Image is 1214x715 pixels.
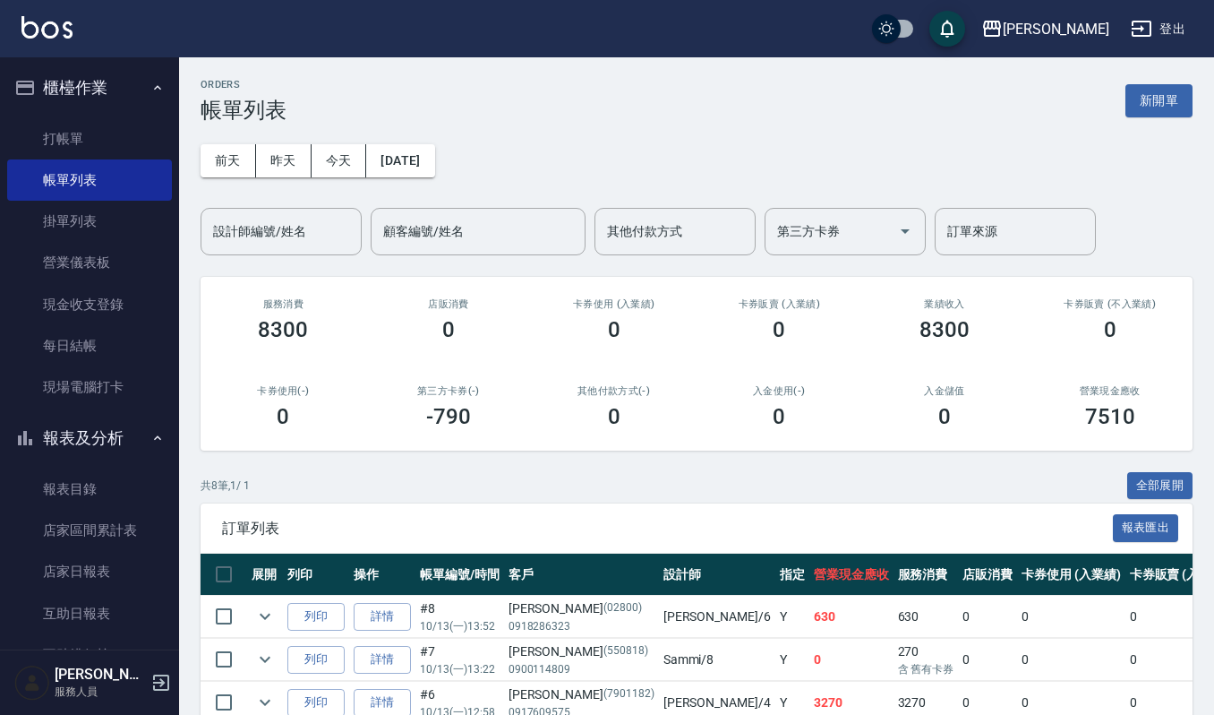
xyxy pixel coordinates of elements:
h2: 卡券使用 (入業績) [552,298,675,310]
th: 服務消費 [893,554,959,596]
div: [PERSON_NAME] [509,642,654,661]
button: 列印 [287,646,345,674]
button: expand row [252,603,278,630]
td: 0 [1017,639,1125,681]
th: 客戶 [504,554,659,596]
th: 卡券使用 (入業績) [1017,554,1125,596]
button: save [929,11,965,47]
span: 訂單列表 [222,520,1113,538]
p: 共 8 筆, 1 / 1 [201,478,250,494]
th: 店販消費 [958,554,1017,596]
h3: -790 [426,404,471,429]
div: [PERSON_NAME] [509,685,654,704]
h3: 7510 [1085,404,1135,429]
h3: 0 [442,317,455,342]
td: Y [775,596,809,638]
th: 指定 [775,554,809,596]
button: 今天 [312,144,367,177]
p: 0918286323 [509,618,654,634]
th: 列印 [283,554,349,596]
button: 櫃檯作業 [7,65,172,111]
td: 0 [809,639,893,681]
h3: 8300 [258,317,308,342]
button: 報表及分析 [7,415,172,461]
button: 前天 [201,144,256,177]
td: #7 [415,639,504,681]
h3: 0 [773,317,785,342]
h2: 業績收入 [884,298,1006,310]
a: 詳情 [354,646,411,674]
td: Y [775,639,809,681]
a: 互助日報表 [7,593,172,634]
h3: 服務消費 [222,298,345,310]
th: 操作 [349,554,415,596]
button: [DATE] [366,144,434,177]
h3: 0 [277,404,289,429]
a: 店家區間累計表 [7,510,172,551]
h5: [PERSON_NAME] [55,666,146,684]
a: 店家日報表 [7,551,172,592]
a: 互助排行榜 [7,634,172,676]
button: 登出 [1124,13,1193,46]
th: 設計師 [659,554,775,596]
h3: 0 [608,404,620,429]
p: 0900114809 [509,661,654,677]
button: Open [891,217,919,246]
button: 昨天 [256,144,312,177]
a: 營業儀表板 [7,242,172,283]
th: 營業現金應收 [809,554,893,596]
p: (550818) [603,642,648,661]
td: Sammi /8 [659,639,775,681]
h3: 0 [773,404,785,429]
p: 服務人員 [55,684,146,700]
p: 10/13 (一) 13:22 [420,661,500,677]
h3: 8300 [919,317,970,342]
a: 現金收支登錄 [7,284,172,325]
h2: 店販消費 [388,298,510,310]
h2: 其他付款方式(-) [552,385,675,397]
td: 630 [893,596,959,638]
p: 含 舊有卡券 [898,661,954,677]
td: 270 [893,639,959,681]
p: (02800) [603,599,642,618]
th: 展開 [247,554,283,596]
a: 報表匯出 [1113,519,1179,536]
h2: 卡券販賣 (不入業績) [1048,298,1171,310]
div: [PERSON_NAME] [509,599,654,618]
a: 新開單 [1125,91,1193,108]
h2: 入金使用(-) [718,385,841,397]
td: 630 [809,596,893,638]
a: 現場電腦打卡 [7,366,172,408]
h3: 0 [1104,317,1116,342]
td: 0 [1017,596,1125,638]
p: (7901182) [603,685,654,704]
button: 新開單 [1125,84,1193,117]
button: 全部展開 [1127,472,1193,500]
td: 0 [958,639,1017,681]
a: 帳單列表 [7,159,172,201]
button: 列印 [287,603,345,631]
a: 詳情 [354,603,411,631]
h2: 入金儲值 [884,385,1006,397]
h2: 營業現金應收 [1048,385,1171,397]
h2: 卡券販賣 (入業績) [718,298,841,310]
button: 報表匯出 [1113,514,1179,542]
button: [PERSON_NAME] [974,11,1116,47]
button: expand row [252,646,278,673]
td: 0 [958,596,1017,638]
td: #8 [415,596,504,638]
h2: 卡券使用(-) [222,385,345,397]
h3: 0 [608,317,620,342]
td: [PERSON_NAME] /6 [659,596,775,638]
h2: ORDERS [201,79,286,90]
a: 打帳單 [7,118,172,159]
img: Person [14,665,50,701]
a: 每日結帳 [7,325,172,366]
th: 帳單編號/時間 [415,554,504,596]
img: Logo [21,16,73,39]
div: [PERSON_NAME] [1003,18,1109,40]
h2: 第三方卡券(-) [388,385,510,397]
h3: 帳單列表 [201,98,286,123]
a: 掛單列表 [7,201,172,242]
a: 報表目錄 [7,469,172,510]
